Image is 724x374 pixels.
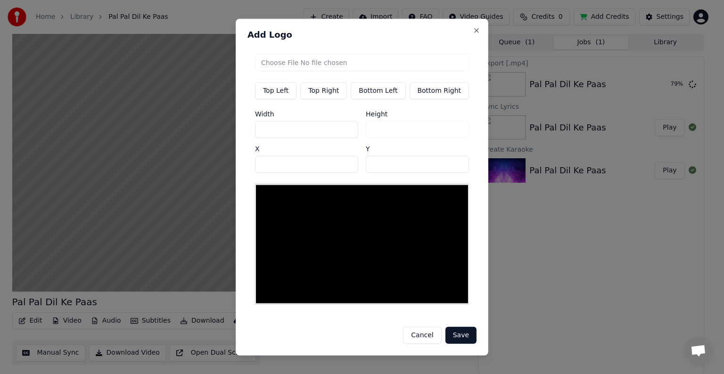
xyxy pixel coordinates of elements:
label: Y [366,146,469,152]
h2: Add Logo [247,31,477,39]
label: Height [366,111,469,117]
button: Save [445,327,477,344]
label: X [255,146,358,152]
button: Bottom Left [351,82,405,99]
button: Bottom Right [409,82,469,99]
button: Cancel [403,327,441,344]
button: Top Right [300,82,347,99]
button: Top Left [255,82,296,99]
label: Width [255,111,358,117]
